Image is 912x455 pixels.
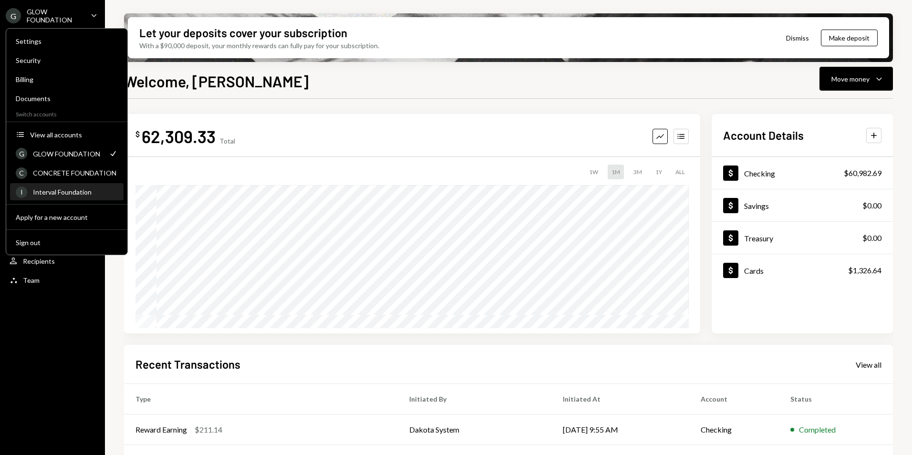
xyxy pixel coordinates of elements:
[10,71,124,88] a: Billing
[10,234,124,251] button: Sign out
[744,201,769,210] div: Savings
[142,125,216,147] div: 62,309.33
[6,109,127,118] div: Switch accounts
[23,257,55,265] div: Recipients
[23,276,40,284] div: Team
[10,52,124,69] a: Security
[135,129,140,139] div: $
[10,126,124,144] button: View all accounts
[6,8,21,23] div: G
[831,74,870,84] div: Move money
[16,213,118,221] div: Apply for a new account
[608,165,624,179] div: 1M
[712,189,893,221] a: Savings$0.00
[219,137,235,145] div: Total
[744,266,764,275] div: Cards
[862,200,881,211] div: $0.00
[821,30,878,46] button: Make deposit
[10,183,124,200] a: IInterval Foundation
[551,384,689,414] th: Initiated At
[33,169,118,177] div: CONCRETE FOUNDATION
[712,157,893,189] a: Checking$60,982.69
[723,127,804,143] h2: Account Details
[33,150,103,158] div: GLOW FOUNDATION
[135,424,187,435] div: Reward Earning
[799,424,836,435] div: Completed
[630,165,646,179] div: 3M
[856,360,881,370] div: View all
[689,384,779,414] th: Account
[774,27,821,49] button: Dismiss
[16,56,118,64] div: Security
[744,234,773,243] div: Treasury
[819,67,893,91] button: Move money
[672,165,689,179] div: ALL
[862,232,881,244] div: $0.00
[6,252,99,269] a: Recipients
[10,164,124,181] a: CCONCRETE FOUNDATION
[135,356,240,372] h2: Recent Transactions
[195,424,222,435] div: $211.14
[10,32,124,50] a: Settings
[398,414,551,445] td: Dakota System
[689,414,779,445] td: Checking
[848,265,881,276] div: $1,326.64
[16,75,118,83] div: Billing
[856,359,881,370] a: View all
[779,384,893,414] th: Status
[30,131,118,139] div: View all accounts
[16,238,118,247] div: Sign out
[712,222,893,254] a: Treasury$0.00
[124,384,398,414] th: Type
[16,167,27,179] div: C
[551,414,689,445] td: [DATE] 9:55 AM
[10,209,124,226] button: Apply for a new account
[27,8,83,24] div: GLOW FOUNDATION
[16,94,118,103] div: Documents
[139,25,347,41] div: Let your deposits cover your subscription
[16,148,27,159] div: G
[124,72,309,91] h1: Welcome, [PERSON_NAME]
[744,169,775,178] div: Checking
[712,254,893,286] a: Cards$1,326.64
[139,41,379,51] div: With a $90,000 deposit, your monthly rewards can fully pay for your subscription.
[585,165,602,179] div: 1W
[6,271,99,289] a: Team
[10,90,124,107] a: Documents
[33,188,118,196] div: Interval Foundation
[16,37,118,45] div: Settings
[844,167,881,179] div: $60,982.69
[398,384,551,414] th: Initiated By
[652,165,666,179] div: 1Y
[16,186,27,198] div: I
